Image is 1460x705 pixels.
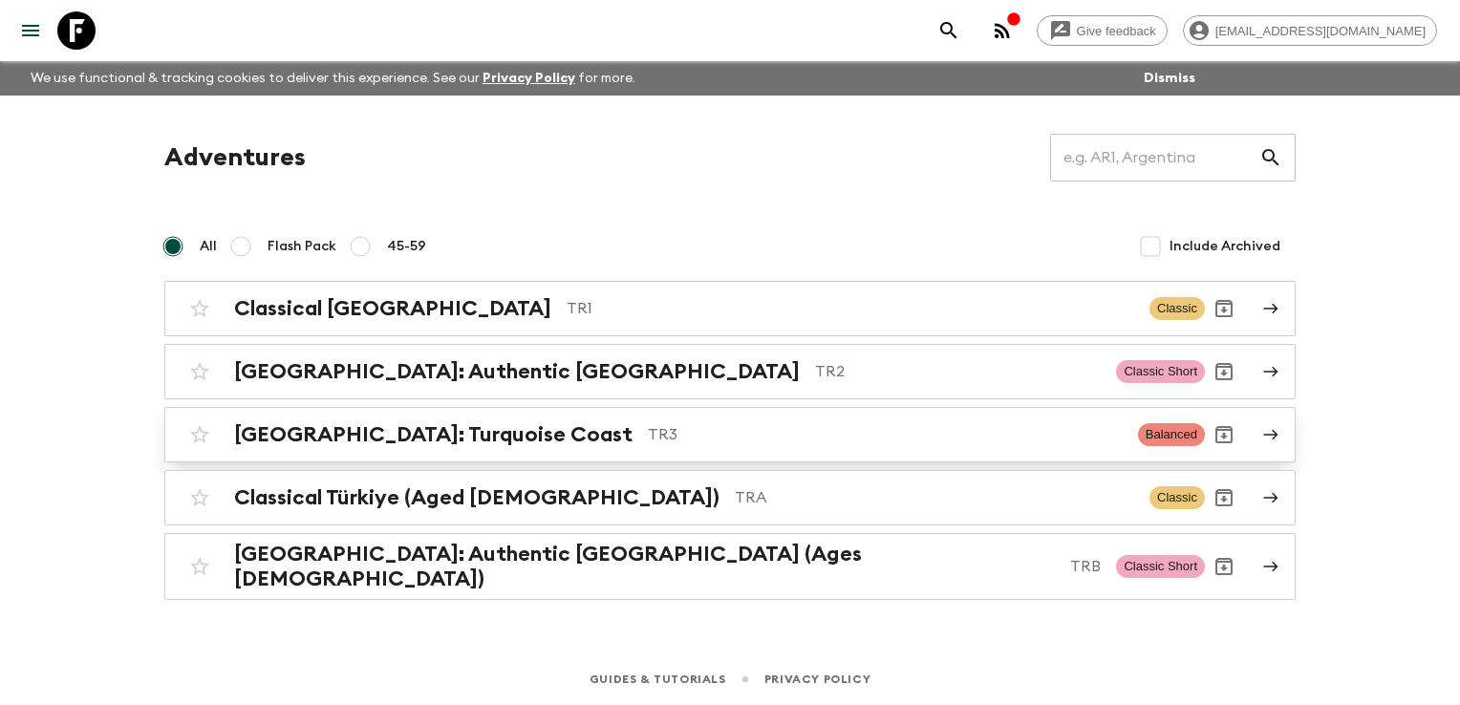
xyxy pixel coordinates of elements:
h2: Classical Türkiye (Aged [DEMOGRAPHIC_DATA]) [234,485,719,510]
p: TR2 [815,360,1101,383]
a: Privacy Policy [483,72,575,85]
span: Balanced [1138,423,1205,446]
button: Archive [1205,416,1243,454]
button: Archive [1205,547,1243,586]
button: search adventures [930,11,968,50]
a: Give feedback [1037,15,1168,46]
span: Classic Short [1116,360,1205,383]
span: Classic [1149,297,1205,320]
button: menu [11,11,50,50]
a: [GEOGRAPHIC_DATA]: Authentic [GEOGRAPHIC_DATA]TR2Classic ShortArchive [164,344,1296,399]
p: TRB [1070,555,1101,578]
span: Classic [1149,486,1205,509]
a: Privacy Policy [764,669,870,690]
input: e.g. AR1, Argentina [1050,131,1259,184]
p: TR1 [567,297,1134,320]
a: Classical [GEOGRAPHIC_DATA]TR1ClassicArchive [164,281,1296,336]
button: Archive [1205,352,1243,391]
a: Classical Türkiye (Aged [DEMOGRAPHIC_DATA])TRAClassicArchive [164,470,1296,525]
p: TR3 [648,423,1123,446]
h2: [GEOGRAPHIC_DATA]: Authentic [GEOGRAPHIC_DATA] [234,359,800,384]
h2: [GEOGRAPHIC_DATA]: Turquoise Coast [234,422,633,447]
span: [EMAIL_ADDRESS][DOMAIN_NAME] [1205,24,1436,38]
span: Classic Short [1116,555,1205,578]
span: Give feedback [1066,24,1167,38]
button: Archive [1205,289,1243,328]
a: [GEOGRAPHIC_DATA]: Turquoise CoastTR3BalancedArchive [164,407,1296,462]
div: [EMAIL_ADDRESS][DOMAIN_NAME] [1183,15,1437,46]
button: Dismiss [1139,65,1200,92]
a: [GEOGRAPHIC_DATA]: Authentic [GEOGRAPHIC_DATA] (Ages [DEMOGRAPHIC_DATA])TRBClassic ShortArchive [164,533,1296,600]
h2: Classical [GEOGRAPHIC_DATA] [234,296,551,321]
span: Flash Pack [268,237,336,256]
h2: [GEOGRAPHIC_DATA]: Authentic [GEOGRAPHIC_DATA] (Ages [DEMOGRAPHIC_DATA]) [234,542,1055,591]
h1: Adventures [164,139,306,177]
p: We use functional & tracking cookies to deliver this experience. See our for more. [23,61,643,96]
span: 45-59 [387,237,426,256]
p: TRA [735,486,1134,509]
button: Archive [1205,479,1243,517]
span: Include Archived [1170,237,1280,256]
span: All [200,237,217,256]
a: Guides & Tutorials [590,669,726,690]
